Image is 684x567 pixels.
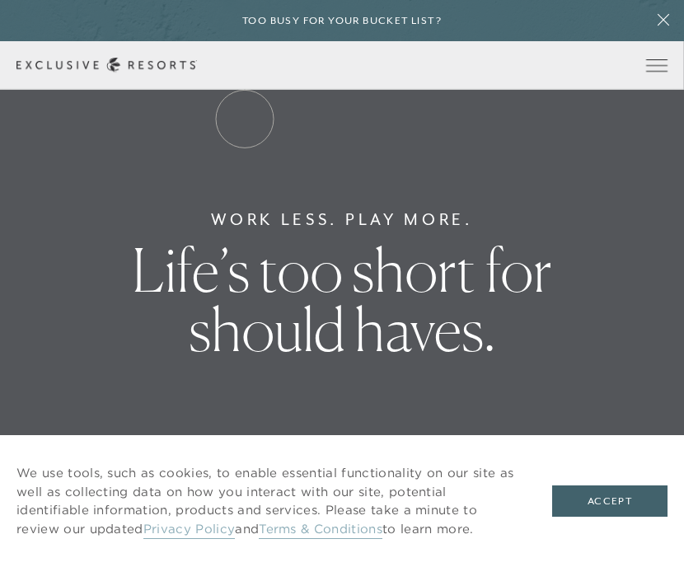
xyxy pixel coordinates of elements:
[552,485,668,517] button: Accept
[259,521,382,539] a: Terms & Conditions
[143,521,235,539] a: Privacy Policy
[16,464,519,538] p: We use tools, such as cookies, to enable essential functionality on our site as well as collectin...
[646,59,668,71] button: Open navigation
[242,13,442,29] h6: Too busy for your bucket list?
[119,241,565,359] h1: Life’s too short for should haves.
[211,208,473,232] h6: Work Less. Play More.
